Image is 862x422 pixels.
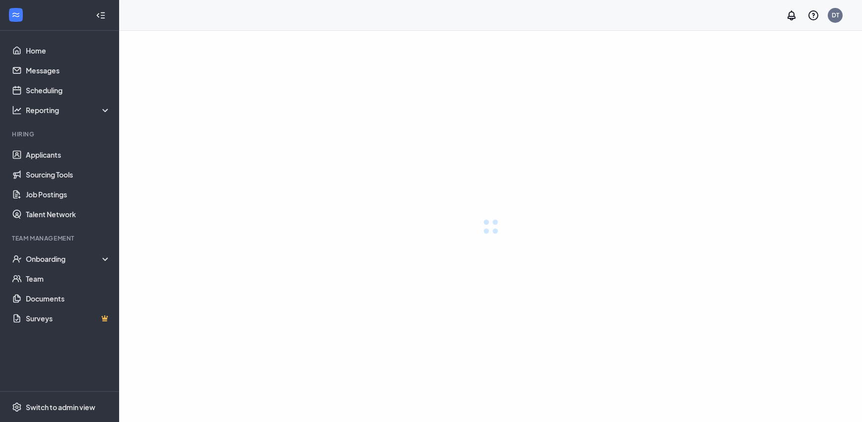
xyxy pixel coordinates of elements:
[26,402,95,412] div: Switch to admin view
[26,269,111,289] a: Team
[26,41,111,60] a: Home
[807,9,819,21] svg: QuestionInfo
[12,234,109,242] div: Team Management
[26,308,111,328] a: SurveysCrown
[26,289,111,308] a: Documents
[786,9,797,21] svg: Notifications
[26,105,111,115] div: Reporting
[96,10,106,20] svg: Collapse
[26,165,111,184] a: Sourcing Tools
[12,105,22,115] svg: Analysis
[12,254,22,264] svg: UserCheck
[12,130,109,138] div: Hiring
[832,11,839,19] div: DT
[26,254,111,264] div: Onboarding
[26,204,111,224] a: Talent Network
[11,10,21,20] svg: WorkstreamLogo
[26,80,111,100] a: Scheduling
[12,402,22,412] svg: Settings
[26,145,111,165] a: Applicants
[26,60,111,80] a: Messages
[26,184,111,204] a: Job Postings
